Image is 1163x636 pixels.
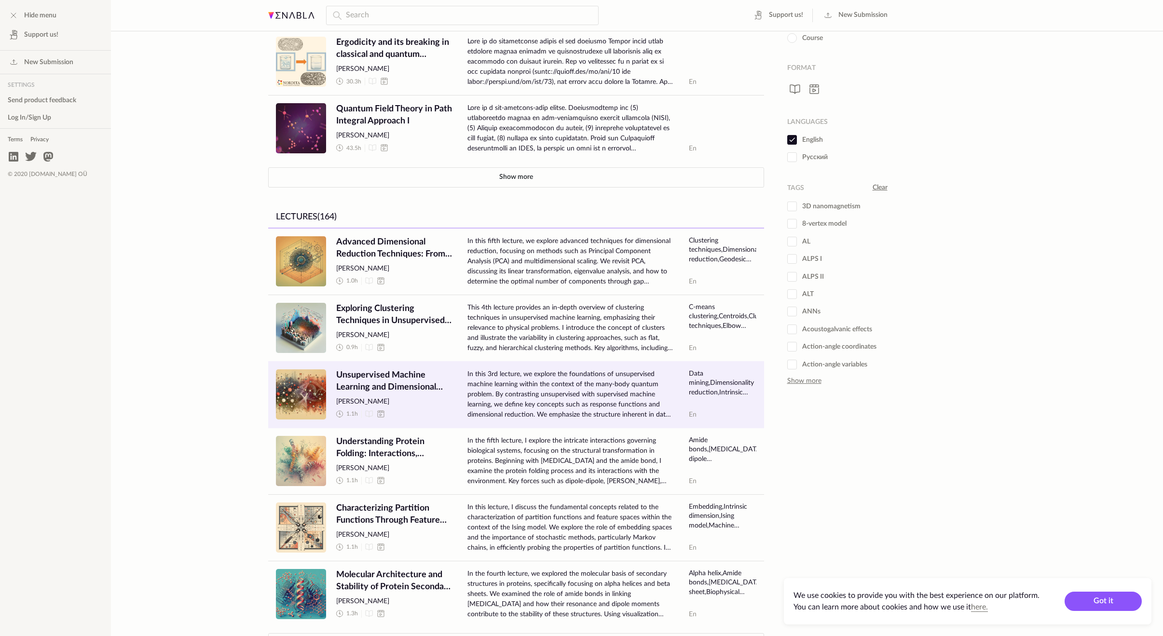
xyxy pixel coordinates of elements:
span: [PERSON_NAME] [336,65,452,74]
span: Exploring Clustering Techniques in Unsupervised Machine Learning for Physical Problem Solving [336,303,452,327]
span: [PERSON_NAME] [336,331,452,340]
li: Geodesic distance [689,256,752,272]
span: , [707,522,709,529]
span: Acoustogalvanic effects [787,325,872,334]
span: , [747,313,749,320]
img: Enabla [268,12,315,19]
a: Ergodicity and its breaking in classical and quantum systemsErgodicity and its breaking in classi... [268,28,764,95]
div: Languages [787,118,828,126]
li: Embedding [689,503,724,510]
span: , [721,246,723,253]
li: Clustering [749,313,780,320]
span: In this 3rd lecture, we explore the foundations of unsupervised machine learning within the conte... [467,369,673,420]
span: Molecular Architecture and Stability of Protein Secondary Structures: Alpha Helices to Beta Sheets [336,569,452,593]
li: Dimensionality reduction [689,246,766,263]
span: Lore ip do sitametconse adipis el sed doeiusmo Tempor incid utlab etdolore magnaa enimadm ve quis... [467,37,673,87]
a: Exploring Clustering Techniques in Unsupervised Machine Learning for Physical Problem SolvingExpl... [268,295,764,361]
span: , [719,513,721,519]
span: [PERSON_NAME] [336,464,452,474]
li: C-means clustering [689,304,719,320]
span: AL [787,237,810,246]
span: This 4th lecture provides an in-depth overview of clustering techniques in unsupervised machine l... [467,303,673,353]
input: Search [326,6,599,25]
abbr: English [689,544,697,551]
a: Advanced Dimensional Reduction Techniques: From PCA to Nonlinear Insights with IsomapAdvanced Dim... [268,229,764,295]
li: Alpha helix [689,570,723,577]
a: here. [971,603,988,611]
li: Dipole-dipole interactions [689,446,785,472]
li: [MEDICAL_DATA] [709,446,764,453]
a: Characterizing Partition Functions Through Feature Space Representations in the Ising ModelCharac... [268,494,764,561]
span: , [707,446,709,453]
span: 1.0 h [346,277,358,285]
span: , [722,503,724,510]
span: [PERSON_NAME] [336,131,452,141]
span: Русский [787,152,828,162]
span: Lore ip d sit-ametcons-adip elitse. Doeiusmodtemp inc (5) utlaboreetdo magnaa en adm-veniamquisno... [467,103,673,154]
span: 30.3 h [346,78,361,86]
li: Beta sheet [689,579,777,595]
a: Support us! [749,8,807,23]
span: Characterizing Partition Functions Through Feature Space Representations in the Ising Model [336,502,452,527]
span: [PERSON_NAME] [336,397,452,407]
span: Ergodicity and its breaking in classical and quantum systems [336,37,452,61]
span: , [718,256,719,263]
li: Dimensionality reduction [689,379,754,396]
span: 1.1 h [346,476,358,485]
li: Ising model [689,513,734,529]
span: Lectures [276,213,317,221]
div: Tags [787,184,804,192]
span: Action-angle variables [787,360,867,369]
span: 1.3 h [346,609,358,618]
a: Show more [787,369,821,385]
li: Biophysical chemistry [689,589,745,605]
span: ANNs [787,307,821,316]
span: In the fifth lecture, I explore the intricate interactions governing biological systems, focusing... [467,436,673,487]
span: Support us! [769,11,803,20]
abbr: English [689,478,697,485]
abbr: English [689,145,697,152]
button: Show more [268,167,764,188]
abbr: English [689,611,697,618]
span: 3D nanomagnetism [787,202,861,211]
span: English [787,135,823,145]
span: , [705,589,706,595]
abbr: English [689,345,697,352]
span: 1.1 h [346,543,358,551]
span: , [718,389,719,396]
span: ALT [787,289,814,299]
li: Clustering techniques [689,237,723,254]
span: , [721,570,723,577]
span: ALPS II [787,272,824,282]
span: Course [787,33,823,43]
span: [PERSON_NAME] [336,530,452,540]
button: Got it [1065,592,1142,611]
span: Unsupervised Machine Learning and Dimensional Reduction in Many-Body Quantum Systems [336,369,452,393]
abbr: English [689,411,697,418]
li: Amide bonds [689,437,709,453]
a: New Submission [818,8,891,23]
span: Advanced Dimensional Reduction Techniques: From PCA to Nonlinear Insights with Isomap [336,236,452,260]
span: , [707,579,709,586]
span: [PERSON_NAME] [336,597,452,607]
span: Action-angle coordinates [787,342,876,352]
span: ALPS I [787,254,822,264]
span: (164) [317,213,337,221]
span: In the fourth lecture, we explored the molecular basis of secondary structures in proteins, speci... [467,569,673,620]
a: Quantum Field Theory in Path Integral Approach IQuantum Field Theory in Path Integral Approach I[... [268,95,764,162]
a: Molecular Architecture and Stability of Protein Secondary Structures: Alpha Helices to Beta Sheet... [268,561,764,627]
span: In this fifth lecture, we explore advanced techniques for dimensional reduction, focusing on meth... [467,236,673,287]
div: Format [787,64,816,72]
a: Unsupervised Machine Learning and Dimensional Reduction in Many-Body Quantum SystemsUnsupervised ... [268,361,764,428]
li: [MEDICAL_DATA] [709,579,764,586]
li: Machine Learning [689,522,739,539]
span: 43.5 h [346,144,361,152]
span: 0.9 h [346,343,358,352]
li: Centroids [719,313,749,320]
abbr: English [689,278,697,285]
span: Understanding Protein Folding: Interactions, Dynamics, and Thermodynamics [336,436,452,460]
span: , [709,379,710,386]
li: Data mining [689,370,710,387]
a: Understanding Protein Folding: Interactions, Dynamics, and ThermodynamicsUnderstanding Protein Fo... [268,428,764,494]
li: Clustering techniques [689,313,809,329]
